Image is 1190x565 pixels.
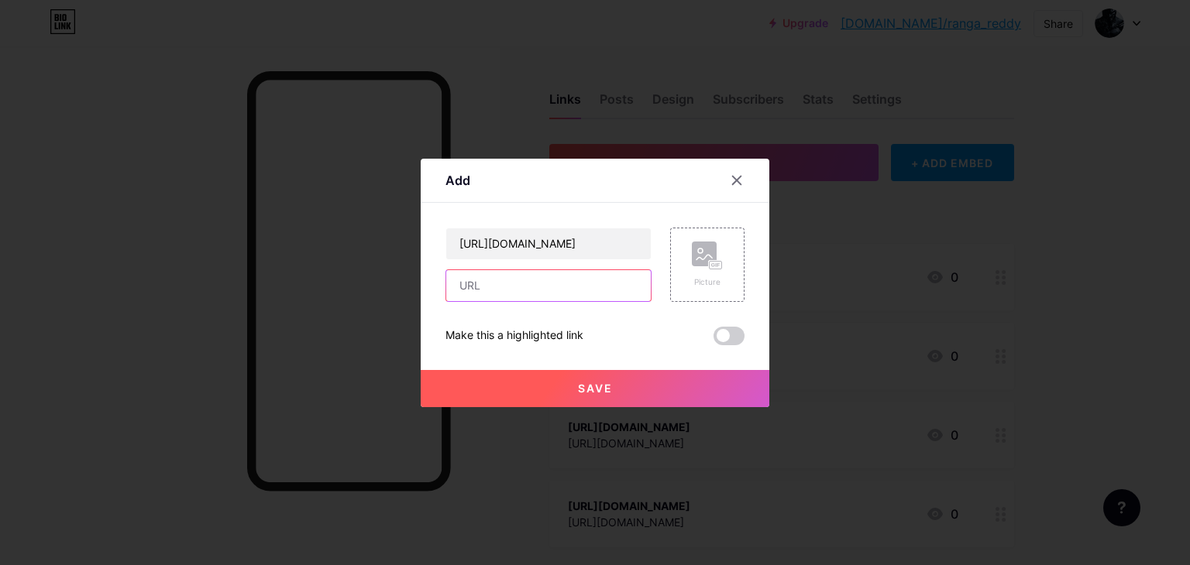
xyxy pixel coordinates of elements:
div: Make this a highlighted link [445,327,583,345]
span: Save [578,382,613,395]
div: Add [445,171,470,190]
div: Picture [692,276,723,288]
input: Title [446,228,651,259]
input: URL [446,270,651,301]
button: Save [421,370,769,407]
